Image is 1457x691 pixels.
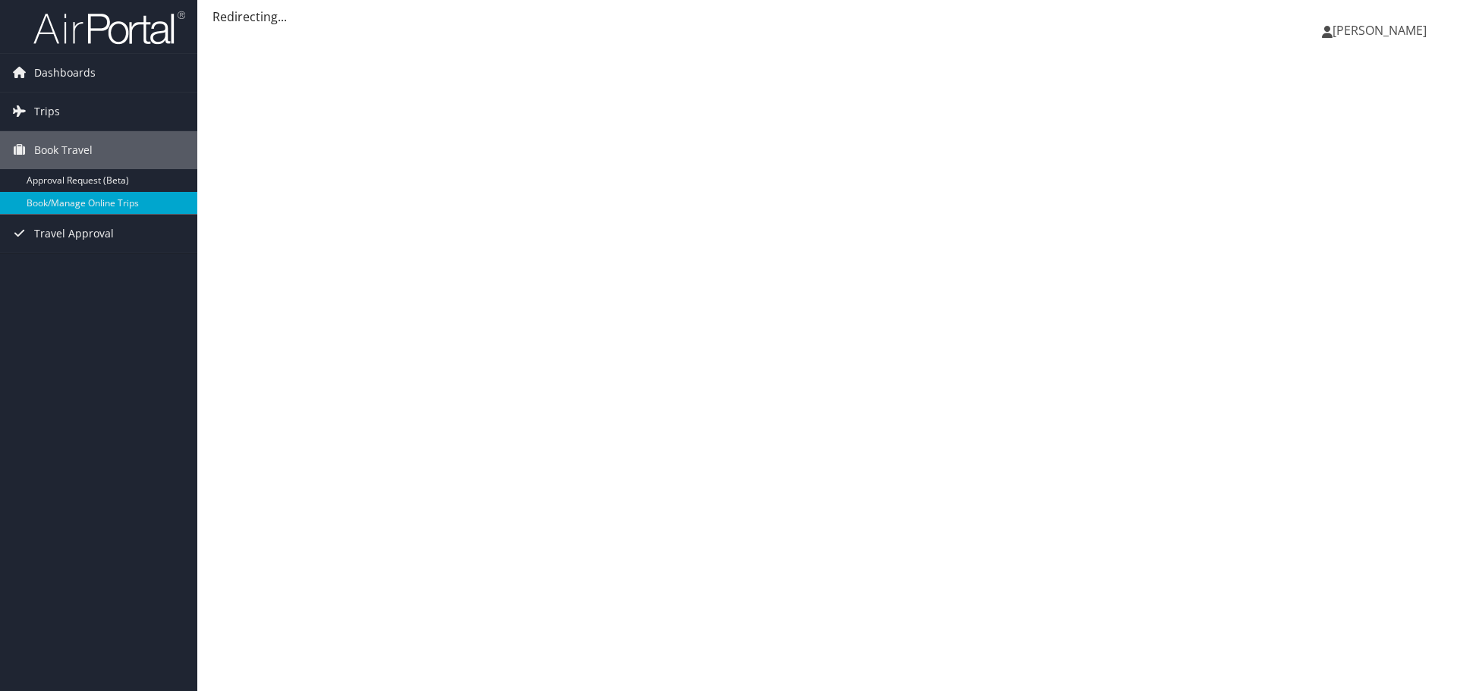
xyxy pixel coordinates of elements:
[34,131,93,169] span: Book Travel
[34,215,114,253] span: Travel Approval
[33,10,185,46] img: airportal-logo.png
[34,93,60,130] span: Trips
[212,8,1442,26] div: Redirecting...
[34,54,96,92] span: Dashboards
[1333,22,1427,39] span: [PERSON_NAME]
[1322,8,1442,53] a: [PERSON_NAME]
